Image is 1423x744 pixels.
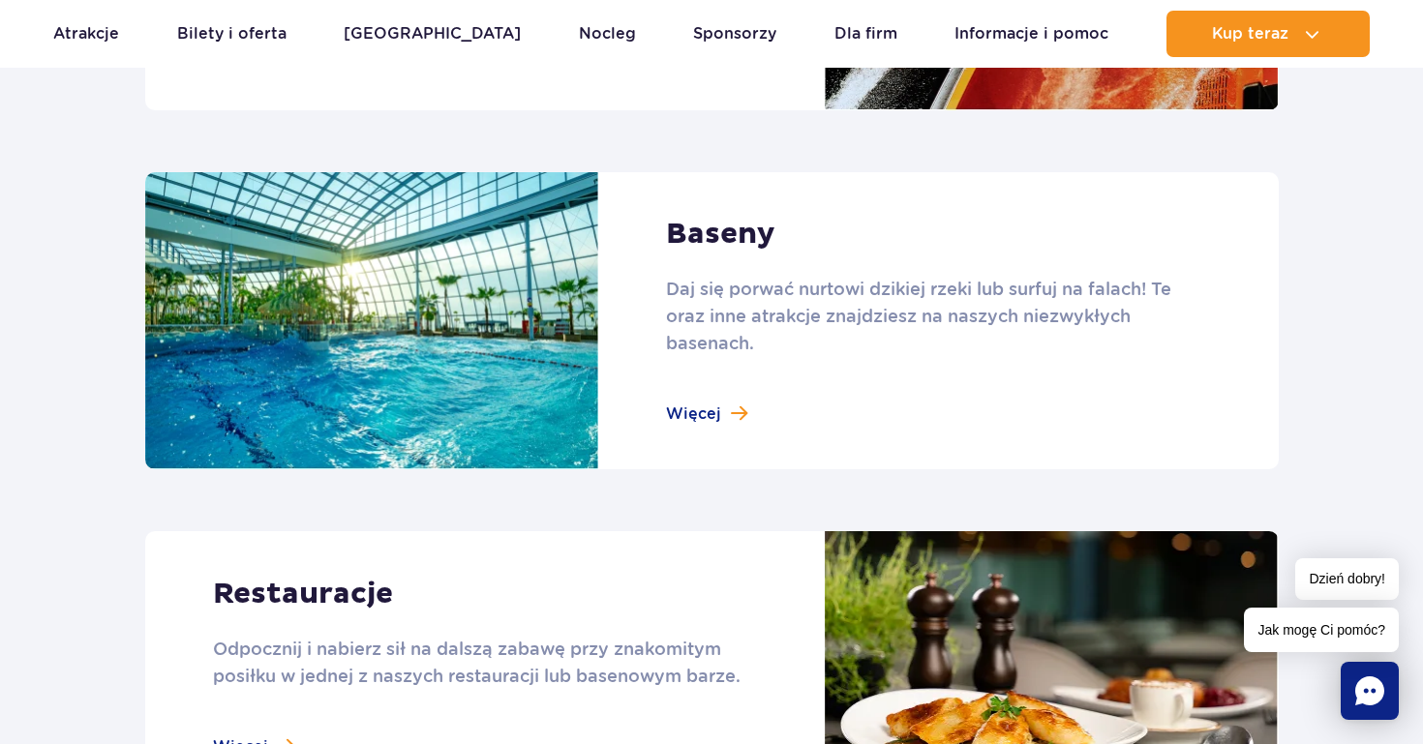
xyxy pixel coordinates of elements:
[177,11,287,57] a: Bilety i oferta
[344,11,521,57] a: [GEOGRAPHIC_DATA]
[1341,662,1399,720] div: Chat
[1166,11,1370,57] button: Kup teraz
[954,11,1108,57] a: Informacje i pomoc
[1295,558,1399,600] span: Dzień dobry!
[1244,608,1399,652] span: Jak mogę Ci pomóc?
[579,11,636,57] a: Nocleg
[834,11,897,57] a: Dla firm
[1212,25,1288,43] span: Kup teraz
[53,11,119,57] a: Atrakcje
[693,11,776,57] a: Sponsorzy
